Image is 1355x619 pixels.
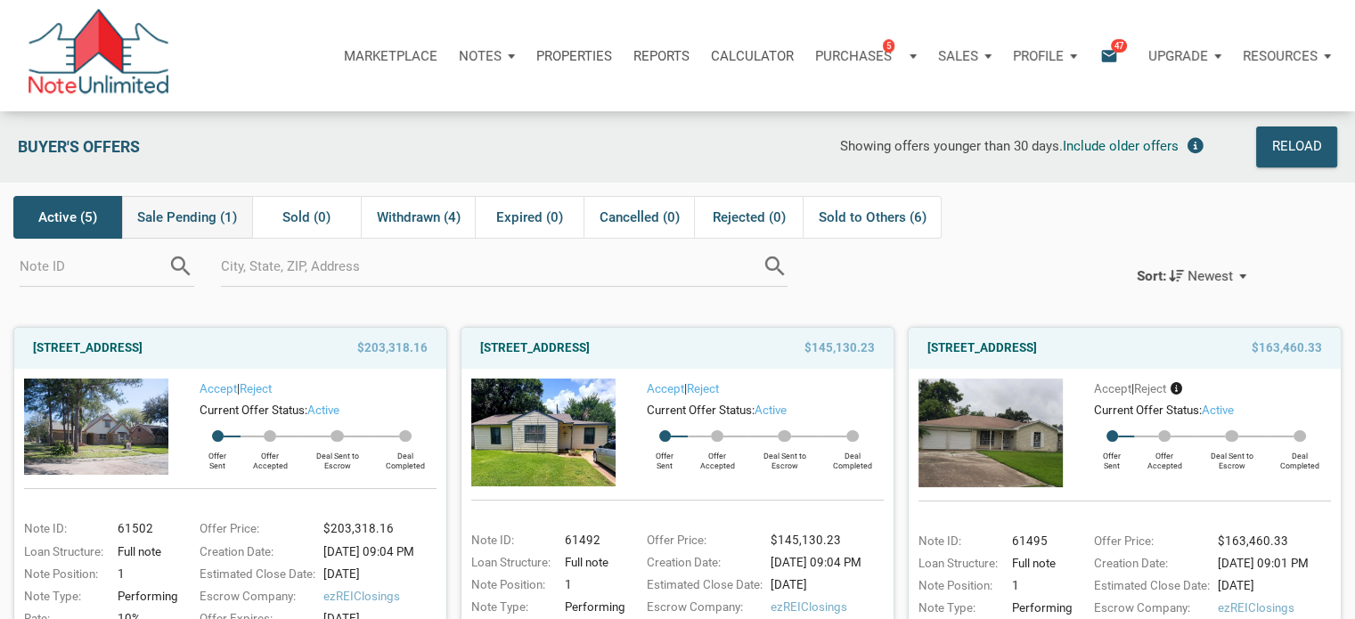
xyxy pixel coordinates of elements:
p: Notes [459,48,502,64]
div: Estimated Close Date: [1085,577,1212,595]
div: Estimated Close Date: [191,566,318,583]
i: search [762,253,788,280]
img: NoteUnlimited [27,9,170,102]
div: Sort: [1137,268,1166,284]
div: Note Position: [910,577,1007,595]
button: Sort:Newest [1122,257,1261,296]
div: Note Type: [462,599,559,616]
div: Escrow Company: [638,599,765,616]
span: Include older offers [1063,138,1179,154]
p: Purchases [815,48,892,64]
div: Note Type: [15,588,112,606]
div: 1 [559,576,624,594]
span: active [307,403,339,417]
p: Marketplace [344,48,437,64]
div: Buyer's Offers [9,126,410,167]
div: [DATE] [765,576,893,594]
p: Resources [1243,48,1318,64]
a: Purchases5 [804,29,927,83]
button: Profile [1002,29,1088,83]
i: email [1098,45,1120,66]
div: Offer Price: [638,532,765,550]
div: Sale Pending (1) [122,196,252,239]
div: Full note [559,554,624,572]
span: ezREIClosings [1218,599,1340,617]
div: $163,460.33 [1212,533,1340,550]
div: 61492 [559,532,624,550]
div: Note ID: [15,520,112,538]
span: $203,318.16 [357,338,428,359]
div: Offer Sent [642,442,687,470]
div: [DATE] 09:01 PM [1212,555,1340,573]
div: Deal Completed [821,442,884,470]
span: Withdrawn (4) [377,207,461,228]
span: Sold (0) [282,207,331,228]
a: Calculator [700,29,804,83]
div: Performing [559,599,624,616]
div: Full note [1007,555,1072,573]
div: Performing [1007,599,1072,617]
button: Sales [927,29,1002,83]
div: [DATE] 09:04 PM [765,554,893,572]
div: Active (5) [13,196,122,239]
div: Escrow Company: [191,588,318,606]
span: Sold to Others (6) [819,207,926,228]
span: $145,130.23 [804,338,875,359]
div: Creation Date: [638,554,765,572]
div: Rejected (0) [694,196,803,239]
div: Estimated Close Date: [638,576,765,594]
div: Loan Structure: [462,554,559,572]
div: [DATE] 09:04 PM [318,543,445,561]
div: Deal Sent to Escrow [1195,442,1269,470]
a: Accept [647,382,684,395]
span: 47 [1111,38,1127,53]
p: Upgrade [1148,48,1208,64]
p: Calculator [711,48,794,64]
a: [STREET_ADDRESS] [480,338,590,359]
div: Withdrawn (4) [361,196,475,239]
a: [STREET_ADDRESS] [33,338,143,359]
div: Expired (0) [475,196,584,239]
div: Offer Price: [1085,533,1212,550]
button: Upgrade [1138,29,1232,83]
img: 574465 [918,379,1063,486]
div: Note Type: [910,599,1007,617]
button: Resources [1232,29,1342,83]
div: Loan Structure: [15,543,112,561]
div: Reload [1271,135,1321,159]
p: Sales [938,48,978,64]
div: Performing [112,588,177,606]
div: Creation Date: [191,543,318,561]
a: Properties [526,29,623,83]
div: [DATE] [1212,577,1340,595]
span: Current Offer Status: [647,403,755,417]
div: $203,318.16 [318,520,445,538]
div: Deal Sent to Escrow [747,442,821,470]
div: Offer Sent [1090,442,1134,470]
button: email47 [1087,29,1138,83]
p: Profile [1013,48,1064,64]
span: Expired (0) [496,207,563,228]
div: Offer Price: [191,520,318,538]
div: Sold (0) [252,196,361,239]
a: Reject [687,382,719,395]
span: Newest [1188,268,1233,284]
span: $163,460.33 [1252,338,1322,359]
span: active [755,403,787,417]
div: Offer Accepted [688,442,748,470]
div: Offer Accepted [1134,442,1195,470]
div: Creation Date: [1085,555,1212,573]
button: Reload [1256,126,1337,167]
div: $145,130.23 [765,532,893,550]
span: Showing offers younger than 30 days. [840,138,1063,154]
input: Note ID [20,247,167,287]
div: Cancelled (0) [584,196,694,239]
span: active [1202,403,1234,417]
div: 1 [1007,577,1072,595]
span: ezREIClosings [771,599,893,616]
span: Cancelled (0) [600,207,680,228]
span: Active (5) [38,207,97,228]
